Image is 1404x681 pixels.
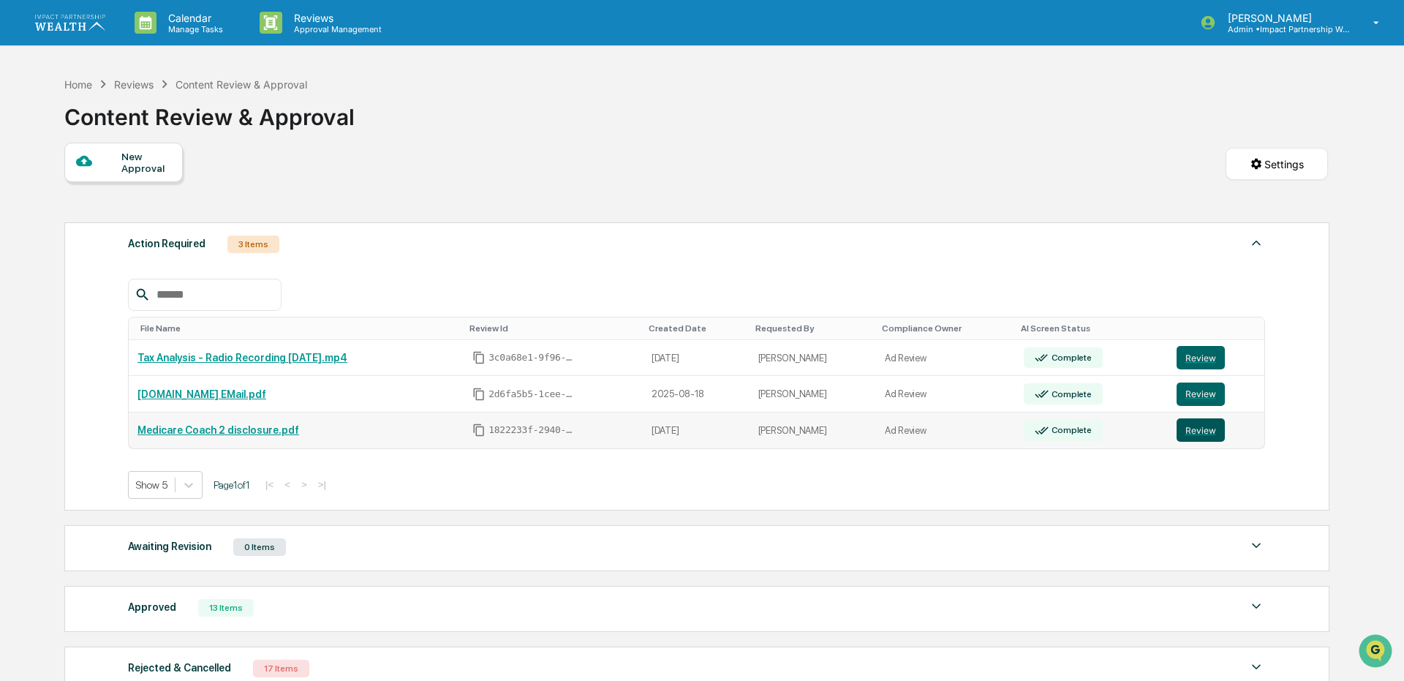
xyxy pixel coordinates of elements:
[282,12,389,24] p: Reviews
[100,178,187,205] a: 🗄️Attestations
[755,323,870,334] div: Toggle SortBy
[1177,418,1256,442] a: Review
[1021,323,1161,334] div: Toggle SortBy
[472,424,486,437] span: Copy Id
[64,78,92,91] div: Home
[15,214,26,225] div: 🔎
[121,151,170,174] div: New Approval
[1049,425,1092,435] div: Complete
[876,340,1015,377] td: Ad Review
[15,112,41,138] img: 1746055101610-c473b297-6a78-478c-a979-82029cc54cd1
[1177,383,1256,406] a: Review
[282,24,389,34] p: Approval Management
[29,212,92,227] span: Data Lookup
[1180,323,1259,334] div: Toggle SortBy
[156,24,230,34] p: Manage Tasks
[1177,418,1225,442] button: Review
[1177,346,1225,369] button: Review
[280,478,295,491] button: <
[261,478,278,491] button: |<
[137,388,266,400] a: [DOMAIN_NAME] EMail.pdf
[114,78,154,91] div: Reviews
[876,413,1015,448] td: Ad Review
[156,12,230,24] p: Calendar
[227,236,279,253] div: 3 Items
[128,234,205,253] div: Action Required
[121,184,181,199] span: Attestations
[643,376,750,413] td: 2025-08-18
[214,479,250,491] span: Page 1 of 1
[1357,633,1397,672] iframe: Open customer support
[643,413,750,448] td: [DATE]
[29,184,94,199] span: Preclearance
[64,92,355,130] div: Content Review & Approval
[9,206,98,233] a: 🔎Data Lookup
[106,186,118,197] div: 🗄️
[15,31,266,54] p: How can we help?
[297,478,312,491] button: >
[1177,346,1256,369] a: Review
[1226,148,1328,180] button: Settings
[103,247,177,259] a: Powered byPylon
[1049,389,1092,399] div: Complete
[50,112,240,127] div: Start new chat
[1248,537,1265,554] img: caret
[15,186,26,197] div: 🖐️
[643,340,750,377] td: [DATE]
[249,116,266,134] button: Start new chat
[649,323,744,334] div: Toggle SortBy
[140,323,458,334] div: Toggle SortBy
[175,78,307,91] div: Content Review & Approval
[876,376,1015,413] td: Ad Review
[469,323,637,334] div: Toggle SortBy
[472,388,486,401] span: Copy Id
[750,376,876,413] td: [PERSON_NAME]
[128,537,211,556] div: Awaiting Revision
[750,340,876,377] td: [PERSON_NAME]
[488,424,576,436] span: 1822233f-2940-40c3-ae9c-5e860ff15d01
[198,599,254,617] div: 13 Items
[472,351,486,364] span: Copy Id
[1216,24,1352,34] p: Admin • Impact Partnership Wealth
[128,598,176,617] div: Approved
[9,178,100,205] a: 🖐️Preclearance
[488,352,576,364] span: 3c0a68e1-9f96-4040-b7f4-b43b32360ca8
[146,248,177,259] span: Pylon
[1248,598,1265,615] img: caret
[38,67,241,82] input: Clear
[1177,383,1225,406] button: Review
[50,127,185,138] div: We're available if you need us!
[1248,234,1265,252] img: caret
[882,323,1009,334] div: Toggle SortBy
[233,538,286,556] div: 0 Items
[137,352,347,364] a: Tax Analysis - Radio Recording [DATE].mp4
[35,15,105,30] img: logo
[1216,12,1352,24] p: [PERSON_NAME]
[314,478,331,491] button: >|
[253,660,309,677] div: 17 Items
[137,424,299,436] a: Medicare Coach 2 disclosure.pdf
[488,388,576,400] span: 2d6fa5b5-1cee-4b54-8976-41cfc7602a32
[1049,353,1092,363] div: Complete
[750,413,876,448] td: [PERSON_NAME]
[128,658,231,677] div: Rejected & Cancelled
[1248,658,1265,676] img: caret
